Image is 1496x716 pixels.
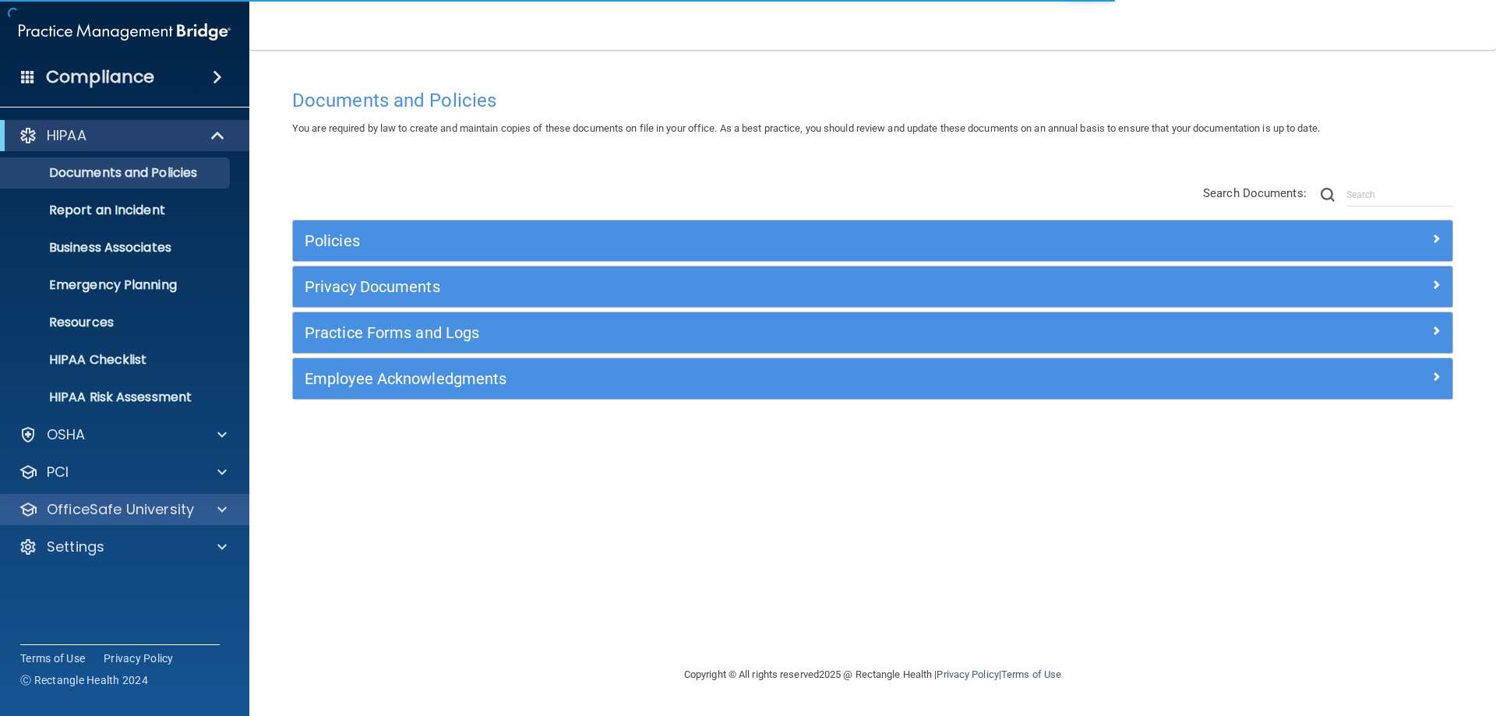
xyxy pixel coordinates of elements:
p: Settings [47,538,104,556]
a: OfficeSafe University [19,500,227,519]
h5: Employee Acknowledgments [305,370,1151,387]
a: Practice Forms and Logs [305,320,1441,345]
p: HIPAA Checklist [10,352,223,368]
input: Search [1346,183,1453,206]
a: Employee Acknowledgments [305,366,1441,391]
a: OSHA [19,425,227,444]
a: Policies [305,228,1441,253]
p: Emergency Planning [10,277,223,293]
a: PCI [19,463,227,481]
h5: Policies [305,232,1151,249]
img: PMB logo [19,16,231,48]
span: You are required by law to create and maintain copies of these documents on file in your office. ... [292,122,1320,134]
h5: Practice Forms and Logs [305,324,1151,341]
p: OfficeSafe University [47,500,194,519]
img: ic-search.3b580494.png [1321,188,1335,202]
p: Resources [10,315,223,330]
a: Privacy Policy [104,651,174,666]
a: Terms of Use [20,651,85,666]
p: Business Associates [10,240,223,256]
iframe: Drift Widget Chat Controller [1226,605,1477,668]
h4: Compliance [46,66,154,88]
p: OSHA [47,425,86,444]
span: Ⓒ Rectangle Health 2024 [20,672,148,688]
a: Settings [19,538,227,556]
a: Privacy Policy [937,668,998,680]
p: Report an Incident [10,203,223,218]
a: Terms of Use [1001,668,1061,680]
a: HIPAA [19,126,226,145]
a: Privacy Documents [305,274,1441,299]
p: PCI [47,463,69,481]
h5: Privacy Documents [305,278,1151,295]
p: HIPAA Risk Assessment [10,390,223,405]
p: HIPAA [47,126,86,145]
div: Copyright © All rights reserved 2025 @ Rectangle Health | | [588,650,1157,700]
p: Documents and Policies [10,165,223,181]
h4: Documents and Policies [292,90,1453,111]
span: Search Documents: [1203,186,1307,200]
